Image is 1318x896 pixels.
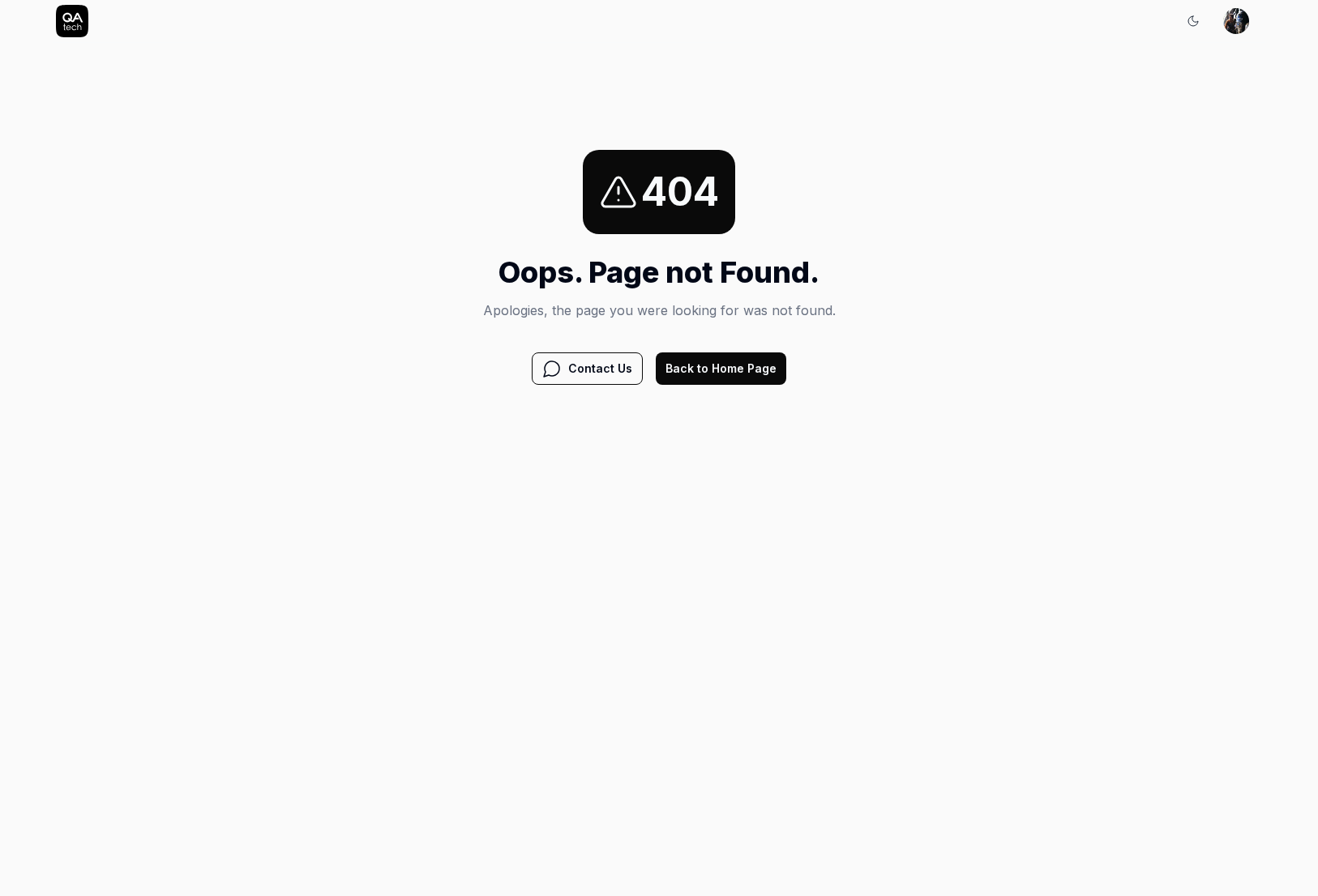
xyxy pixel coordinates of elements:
[483,250,836,294] h1: Oops. Page not Found.
[483,301,836,320] p: Apologies, the page you were looking for was not found.
[641,163,719,221] span: 404
[656,352,786,385] button: Back to Home Page
[1223,8,1249,34] img: 05712e90-f4ae-4f2d-bd35-432edce69fe3.jpeg
[532,352,643,385] button: Contact Us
